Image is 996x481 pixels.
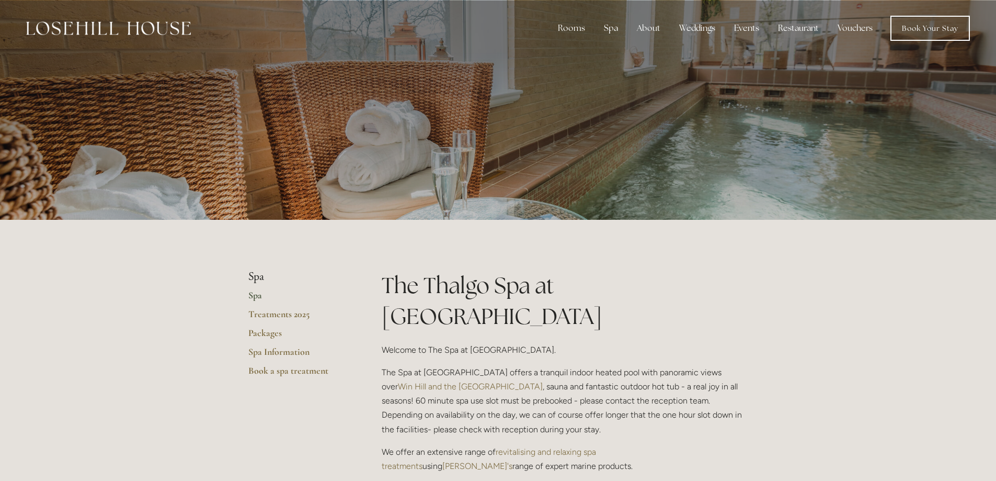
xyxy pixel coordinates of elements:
img: Losehill House [26,21,191,35]
a: Win Hill and the [GEOGRAPHIC_DATA] [398,382,543,391]
a: Book a spa treatment [248,365,348,384]
div: Weddings [671,18,724,39]
h1: The Thalgo Spa at [GEOGRAPHIC_DATA] [382,270,748,332]
a: Packages [248,327,348,346]
li: Spa [248,270,348,284]
p: We offer an extensive range of using range of expert marine products. [382,445,748,473]
div: About [628,18,669,39]
p: The Spa at [GEOGRAPHIC_DATA] offers a tranquil indoor heated pool with panoramic views over , sau... [382,365,748,437]
div: Spa [596,18,626,39]
a: Spa [248,289,348,308]
a: Vouchers [829,18,881,39]
div: Restaurant [770,18,827,39]
a: Treatments 2025 [248,308,348,327]
a: [PERSON_NAME]'s [442,461,512,471]
div: Rooms [549,18,593,39]
p: Welcome to The Spa at [GEOGRAPHIC_DATA]. [382,343,748,357]
a: Book Your Stay [890,16,970,41]
a: Spa Information [248,346,348,365]
div: Events [726,18,768,39]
